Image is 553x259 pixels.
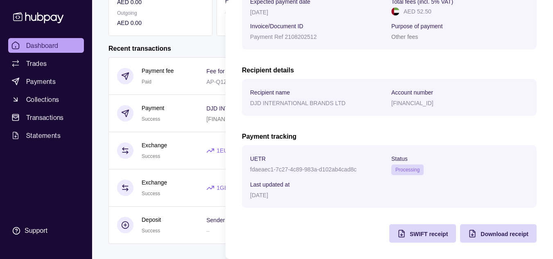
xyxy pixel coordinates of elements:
[250,89,290,96] p: Recipient name
[481,231,528,237] span: Download receipt
[250,34,317,40] p: Payment Ref 2108202512
[250,166,357,173] p: fdaeaec1-7c27-4c89-983a-d102ab4cad8c
[250,100,345,106] p: DJD INTERNATIONAL BRANDS LTD
[391,23,442,29] p: Purpose of payment
[250,155,266,162] p: UETR
[242,66,537,75] h2: Recipient details
[404,7,431,16] p: AED 52.50
[391,155,408,162] p: Status
[250,23,303,29] p: Invoice/Document ID
[391,100,433,106] p: [FINANCIAL_ID]
[391,7,400,16] img: ae
[460,224,537,243] button: Download receipt
[389,224,456,243] button: SWIFT receipt
[242,132,537,141] h2: Payment tracking
[250,192,268,198] p: [DATE]
[391,89,433,96] p: Account number
[250,181,290,188] p: Last updated at
[410,231,448,237] span: SWIFT receipt
[395,167,420,173] span: Processing
[250,9,268,16] p: [DATE]
[391,34,418,40] p: Other fees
